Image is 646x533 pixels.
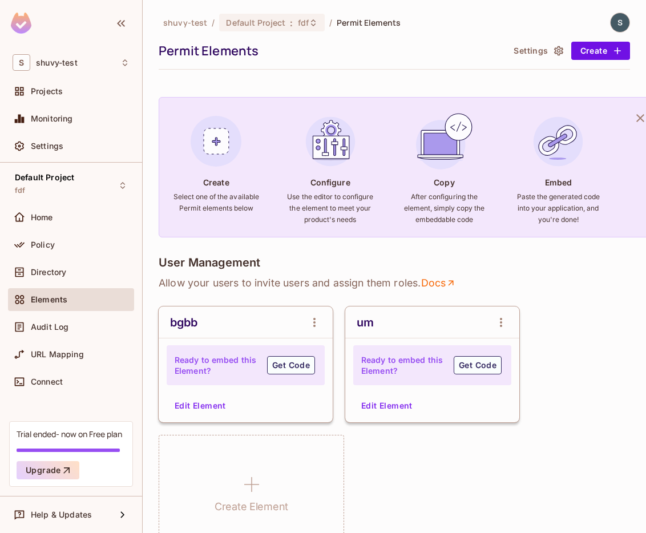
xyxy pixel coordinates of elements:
[357,397,417,415] button: Edit Element
[413,111,475,172] img: Copy Element
[31,510,92,519] span: Help & Updates
[611,13,629,32] img: shuvy ankor
[289,18,293,27] span: :
[203,177,229,188] h4: Create
[159,256,260,269] h4: User Management
[361,354,443,376] h4: Ready to embed this Element?
[226,17,285,28] span: Default Project
[571,42,630,60] button: Create
[185,111,247,172] img: Create Element
[298,17,309,28] span: fdf
[163,17,207,28] span: the active workspace
[31,87,63,96] span: Projects
[159,276,630,290] p: Allow your users to invite users and assign them roles .
[31,213,53,222] span: Home
[303,311,326,334] button: open Menu
[287,191,374,225] h6: Use the editor to configure the element to meet your product's needs
[17,461,79,479] button: Upgrade
[31,377,63,386] span: Connect
[545,177,572,188] h4: Embed
[434,177,454,188] h4: Copy
[267,356,315,374] button: Get Code
[31,240,55,249] span: Policy
[310,177,350,188] h4: Configure
[401,191,487,225] h6: After configuring the element, simply copy the embeddable code
[36,58,78,67] span: Workspace: shuvy-test
[212,17,215,28] li: /
[300,111,361,172] img: Configure Element
[15,173,74,182] span: Default Project
[175,354,257,376] h4: Ready to embed this Element?
[329,17,332,28] li: /
[490,311,512,334] button: open Menu
[31,350,84,359] span: URL Mapping
[159,42,503,59] div: Permit Elements
[357,316,374,329] div: um
[527,111,589,172] img: Embed Element
[509,42,566,60] button: Settings
[11,13,31,34] img: SReyMgAAAABJRU5ErkJggg==
[170,316,198,329] div: bgbb
[515,191,601,225] h6: Paste the generated code into your application, and you're done!
[15,186,25,195] span: fdf
[13,54,30,71] span: S
[173,191,260,214] h6: Select one of the available Permit elements below
[31,322,68,332] span: Audit Log
[215,498,288,515] h1: Create Element
[337,17,401,28] span: Permit Elements
[31,114,73,123] span: Monitoring
[31,295,67,304] span: Elements
[170,397,231,415] button: Edit Element
[17,429,122,439] div: Trial ended- now on Free plan
[421,276,457,290] a: Docs
[31,142,63,151] span: Settings
[454,356,502,374] button: Get Code
[31,268,66,277] span: Directory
